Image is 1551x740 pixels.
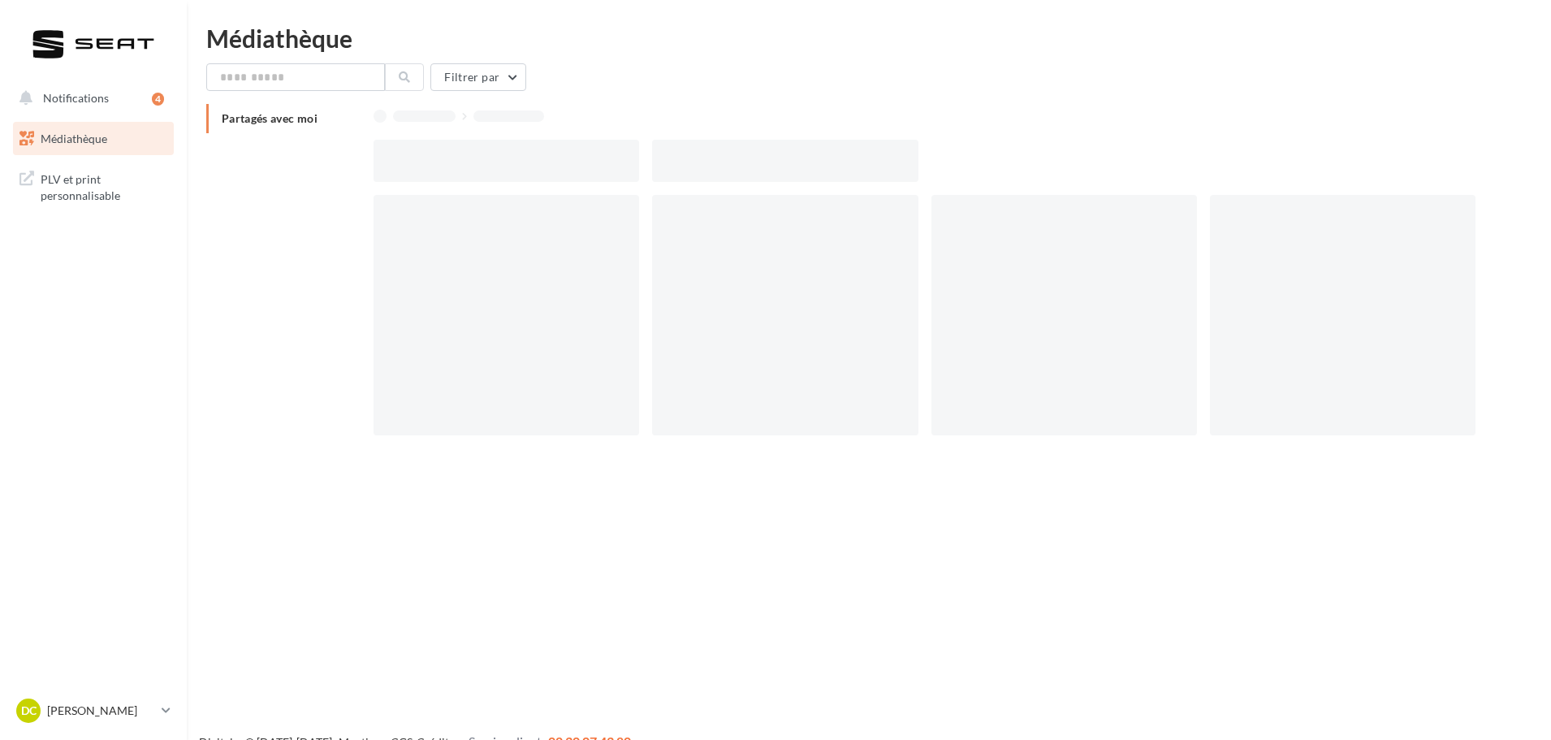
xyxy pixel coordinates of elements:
[43,91,109,105] span: Notifications
[10,81,171,115] button: Notifications 4
[47,703,155,719] p: [PERSON_NAME]
[10,162,177,210] a: PLV et print personnalisable
[206,26,1532,50] div: Médiathèque
[10,122,177,156] a: Médiathèque
[13,695,174,726] a: DC [PERSON_NAME]
[222,111,318,125] span: Partagés avec moi
[41,132,107,145] span: Médiathèque
[152,93,164,106] div: 4
[41,168,167,203] span: PLV et print personnalisable
[430,63,526,91] button: Filtrer par
[21,703,37,719] span: DC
